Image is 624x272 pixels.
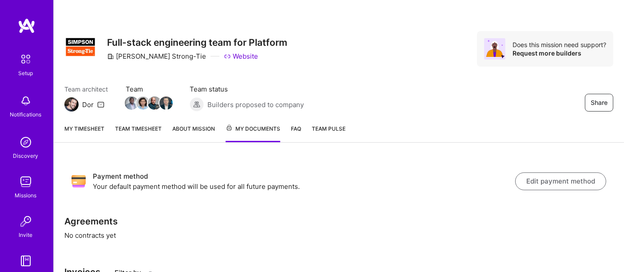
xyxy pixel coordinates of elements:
div: Invite [19,230,33,240]
a: About Mission [172,124,215,142]
div: Setup [19,68,33,78]
div: Discovery [13,151,39,160]
img: setup [16,50,35,68]
span: Team Pulse [312,125,346,132]
a: Team Pulse [312,124,346,142]
a: My Documents [226,124,280,142]
div: Missions [15,191,37,200]
span: My Documents [226,124,280,134]
img: logo [18,18,36,34]
img: teamwork [17,173,35,191]
img: discovery [17,133,35,151]
img: guide book [17,252,35,270]
img: bell [17,92,35,110]
div: Notifications [10,110,42,119]
a: FAQ [291,124,301,142]
a: Team timesheet [115,124,162,142]
img: Invite [17,212,35,230]
a: My timesheet [64,124,104,142]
